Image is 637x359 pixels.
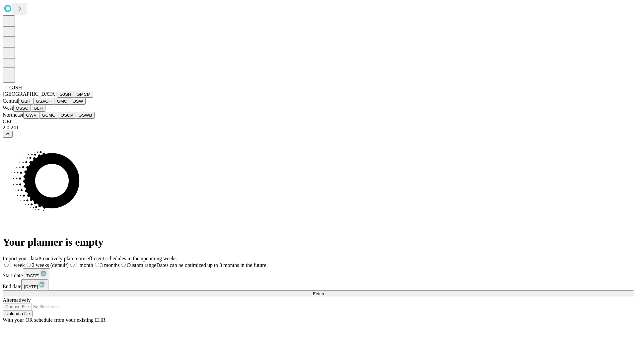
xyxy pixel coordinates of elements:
span: Central [3,98,18,104]
button: Fetch [3,290,634,297]
span: Fetch [313,291,324,296]
button: GMCM [74,91,93,98]
span: 1 month [76,262,93,268]
span: 1 week [10,262,25,268]
button: GJSH [57,91,74,98]
span: Dates can be optimized up to 3 months in the future. [156,262,267,268]
input: 3 months [95,263,99,267]
input: Custom rangeDates can be optimized up to 3 months in the future. [121,263,126,267]
button: GWV [23,112,39,119]
h1: Your planner is empty [3,236,634,248]
span: Import your data [3,256,38,261]
span: GJSH [9,85,22,90]
button: OSCP [58,112,76,119]
span: [GEOGRAPHIC_DATA] [3,91,57,97]
button: GLH [31,105,45,112]
input: 1 month [70,263,75,267]
div: Start date [3,268,634,279]
button: OSW [70,98,86,105]
span: Custom range [127,262,156,268]
div: End date [3,279,634,290]
button: GBH [18,98,33,105]
button: GSACH [33,98,54,105]
button: Upload a file [3,310,33,317]
span: @ [5,132,10,137]
span: West [3,105,13,111]
input: 2 weeks (default) [27,263,31,267]
span: Proactively plan more efficient schedules in the upcoming weeks. [38,256,178,261]
div: GEI [3,119,634,125]
button: OSSC [13,105,31,112]
div: 2.0.241 [3,125,634,131]
button: [DATE] [21,279,48,290]
button: GMC [54,98,70,105]
span: Northeast [3,112,23,118]
span: [DATE] [26,273,39,278]
span: With your OR schedule from your existing EHR [3,317,106,323]
span: Alternatively [3,297,31,303]
button: [DATE] [23,268,50,279]
span: [DATE] [24,284,38,289]
span: 3 months [100,262,120,268]
button: GCMC [39,112,58,119]
button: GSWB [76,112,95,119]
button: @ [3,131,13,138]
span: 2 weeks (default) [32,262,69,268]
input: 1 week [4,263,9,267]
